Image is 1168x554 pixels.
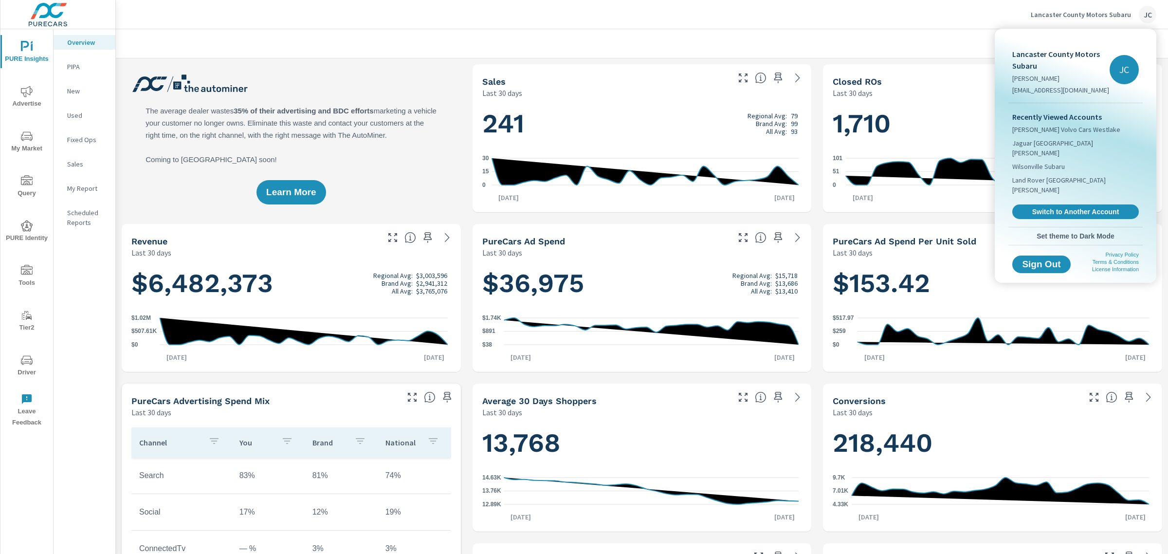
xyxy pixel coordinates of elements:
[1012,256,1071,273] button: Sign Out
[1012,204,1139,219] a: Switch to Another Account
[1012,111,1139,123] p: Recently Viewed Accounts
[1018,207,1133,216] span: Switch to Another Account
[1093,259,1139,265] a: Terms & Conditions
[1012,232,1139,240] span: Set theme to Dark Mode
[1012,138,1139,158] span: Jaguar [GEOGRAPHIC_DATA][PERSON_NAME]
[1020,260,1063,269] span: Sign Out
[1106,252,1139,258] a: Privacy Policy
[1012,162,1065,171] span: Wilsonville Subaru
[1012,48,1110,72] p: Lancaster County Motors Subaru
[1012,85,1110,95] p: [EMAIL_ADDRESS][DOMAIN_NAME]
[1008,227,1143,245] button: Set theme to Dark Mode
[1012,74,1110,83] p: [PERSON_NAME]
[1110,55,1139,84] div: JC
[1092,266,1139,272] a: License Information
[1012,125,1120,134] span: [PERSON_NAME] Volvo Cars Westlake
[1012,175,1139,195] span: Land Rover [GEOGRAPHIC_DATA][PERSON_NAME]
